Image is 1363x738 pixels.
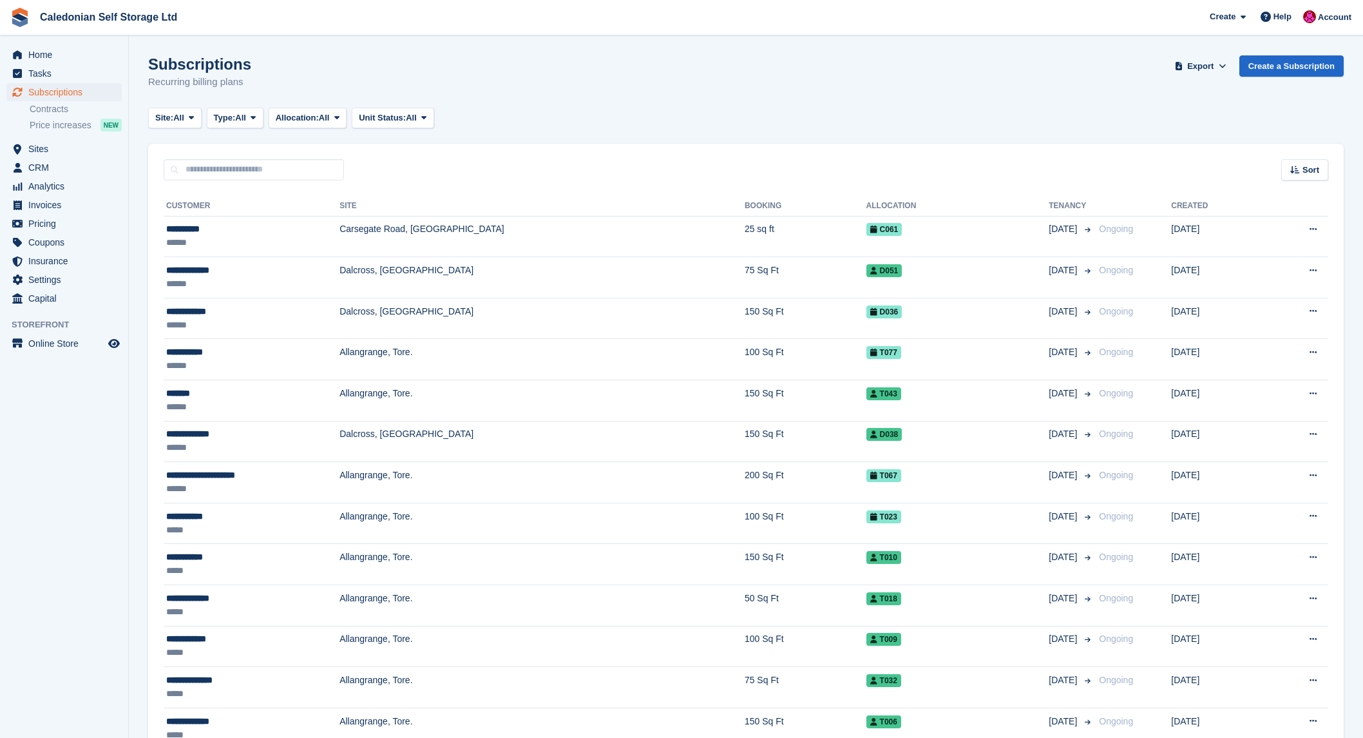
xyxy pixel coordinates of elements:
[1049,345,1080,359] span: [DATE]
[866,306,902,318] span: D036
[207,108,263,129] button: Type: All
[1099,429,1133,439] span: Ongoing
[866,346,901,359] span: T077
[6,64,122,83] a: menu
[1099,511,1133,521] span: Ongoing
[745,216,866,257] td: 25 sq ft
[1049,469,1080,482] span: [DATE]
[148,108,202,129] button: Site: All
[1171,503,1262,544] td: [DATE]
[866,387,901,400] span: T043
[1303,10,1316,23] img: Donald Mathieson
[28,46,106,64] span: Home
[1171,585,1262,626] td: [DATE]
[866,264,902,277] span: D051
[745,339,866,380] td: 100 Sq Ft
[1099,593,1133,603] span: Ongoing
[745,298,866,339] td: 150 Sq Ft
[339,380,745,422] td: Allangrange, Tore.
[1171,544,1262,585] td: [DATE]
[6,271,122,289] a: menu
[339,257,745,298] td: Dalcross, [GEOGRAPHIC_DATA]
[745,667,866,708] td: 75 Sq Ft
[28,252,106,270] span: Insurance
[12,318,128,331] span: Storefront
[148,75,251,90] p: Recurring billing plans
[28,271,106,289] span: Settings
[339,585,745,626] td: Allangrange, Tore.
[28,289,106,307] span: Capital
[1099,306,1133,316] span: Ongoing
[28,83,106,101] span: Subscriptions
[1049,264,1080,277] span: [DATE]
[6,140,122,158] a: menu
[339,544,745,585] td: Allangrange, Tore.
[6,159,122,177] a: menu
[339,196,745,217] th: Site
[339,339,745,380] td: Allangrange, Tore.
[866,469,901,482] span: T067
[214,112,236,124] span: Type:
[1210,10,1235,23] span: Create
[745,544,866,585] td: 150 Sq Ft
[10,8,30,27] img: stora-icon-8386f47178a22dfd0bd8f6a31ec36ba5ce8667c1dd55bd0f319d3a0aa187defe.svg
[745,421,866,462] td: 150 Sq Ft
[1099,675,1133,685] span: Ongoing
[745,257,866,298] td: 75 Sq Ft
[1049,674,1080,687] span: [DATE]
[6,252,122,270] a: menu
[1049,196,1094,217] th: Tenancy
[28,140,106,158] span: Sites
[1049,632,1080,646] span: [DATE]
[1099,552,1133,562] span: Ongoing
[235,112,246,124] span: All
[1171,462,1262,503] td: [DATE]
[28,159,106,177] span: CRM
[276,112,319,124] span: Allocation:
[866,633,901,646] span: T009
[1049,305,1080,318] span: [DATE]
[6,289,122,307] a: menu
[30,119,91,131] span: Price increases
[28,215,106,233] span: Pricing
[866,428,902,441] span: D038
[745,380,866,422] td: 150 Sq Ft
[1171,339,1262,380] td: [DATE]
[1273,10,1292,23] span: Help
[339,462,745,503] td: Allangrange, Tore.
[1099,347,1133,357] span: Ongoing
[1099,265,1133,275] span: Ongoing
[6,46,122,64] a: menu
[866,510,901,523] span: T023
[6,335,122,353] a: menu
[1171,626,1262,667] td: [DATE]
[1172,55,1229,77] button: Export
[155,112,173,124] span: Site:
[6,233,122,251] a: menu
[339,503,745,544] td: Allangrange, Tore.
[6,196,122,214] a: menu
[28,64,106,83] span: Tasks
[1049,510,1080,523] span: [DATE]
[1171,380,1262,422] td: [DATE]
[339,216,745,257] td: Carsegate Road, [GEOGRAPHIC_DATA]
[1049,550,1080,564] span: [DATE]
[1171,421,1262,462] td: [DATE]
[866,223,902,236] span: C061
[1171,667,1262,708] td: [DATE]
[106,336,122,351] a: Preview store
[28,335,106,353] span: Online Store
[339,298,745,339] td: Dalcross, [GEOGRAPHIC_DATA]
[866,551,901,564] span: T010
[1171,298,1262,339] td: [DATE]
[148,55,251,73] h1: Subscriptions
[1049,715,1080,728] span: [DATE]
[866,592,901,605] span: T018
[173,112,184,124] span: All
[359,112,406,124] span: Unit Status:
[28,177,106,195] span: Analytics
[866,674,901,687] span: T032
[30,103,122,115] a: Contracts
[1171,257,1262,298] td: [DATE]
[745,462,866,503] td: 200 Sq Ft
